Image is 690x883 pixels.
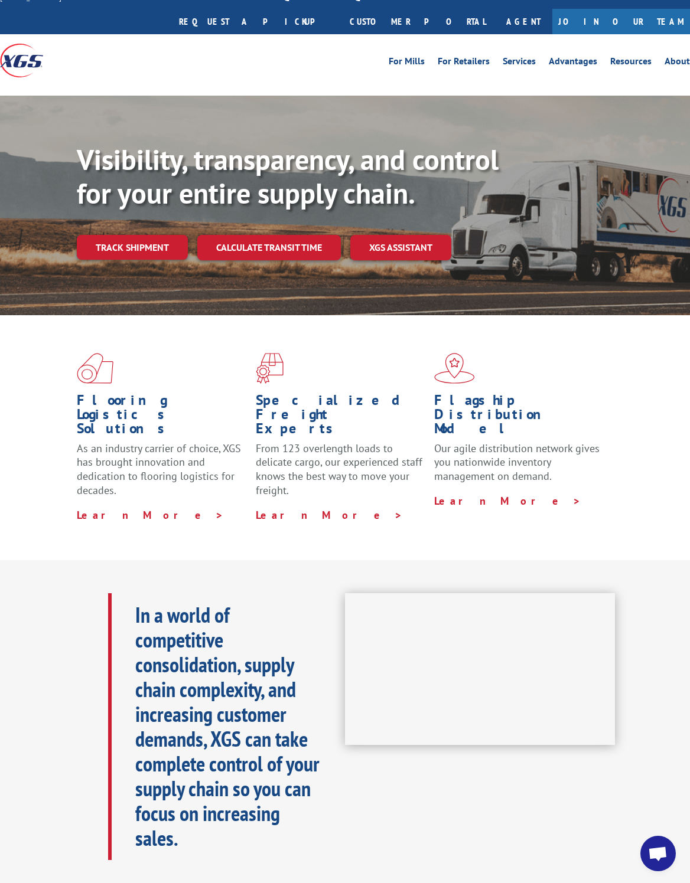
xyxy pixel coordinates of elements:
a: Customer Portal [341,9,494,34]
a: Learn More > [256,508,403,522]
p: From 123 overlength loads to delicate cargo, our experienced staff knows the best way to move you... [256,441,426,508]
a: Learn More > [434,494,581,508]
a: For Mills [389,57,425,70]
span: As an industry carrier of choice, XGS has brought innovation and dedication to flooring logistics... [77,441,241,497]
h1: Flooring Logistics Solutions [77,393,247,441]
img: xgs-icon-flagship-distribution-model-red [434,353,475,384]
a: About [665,57,690,70]
a: Advantages [549,57,597,70]
img: xgs-icon-total-supply-chain-intelligence-red [77,353,113,384]
a: Resources [610,57,652,70]
a: Agent [494,9,552,34]
h1: Flagship Distribution Model [434,393,604,441]
h1: Specialized Freight Experts [256,393,426,441]
div: Open chat [640,836,676,871]
a: Request a pickup [170,9,341,34]
span: Our agile distribution network gives you nationwide inventory management on demand. [434,441,600,483]
a: For Retailers [438,57,490,70]
a: Track shipment [77,235,188,260]
a: Learn More > [77,508,224,522]
a: Calculate transit time [197,235,341,260]
a: Join Our Team [552,9,690,34]
a: Services [503,57,536,70]
b: Visibility, transparency, and control for your entire supply chain. [77,141,499,212]
img: xgs-icon-focused-on-flooring-red [256,353,284,384]
iframe: XGS Logistics Solutions [345,593,615,745]
b: In a world of competitive consolidation, supply chain complexity, and increasing customer demands... [135,601,320,852]
a: XGS ASSISTANT [350,235,451,260]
